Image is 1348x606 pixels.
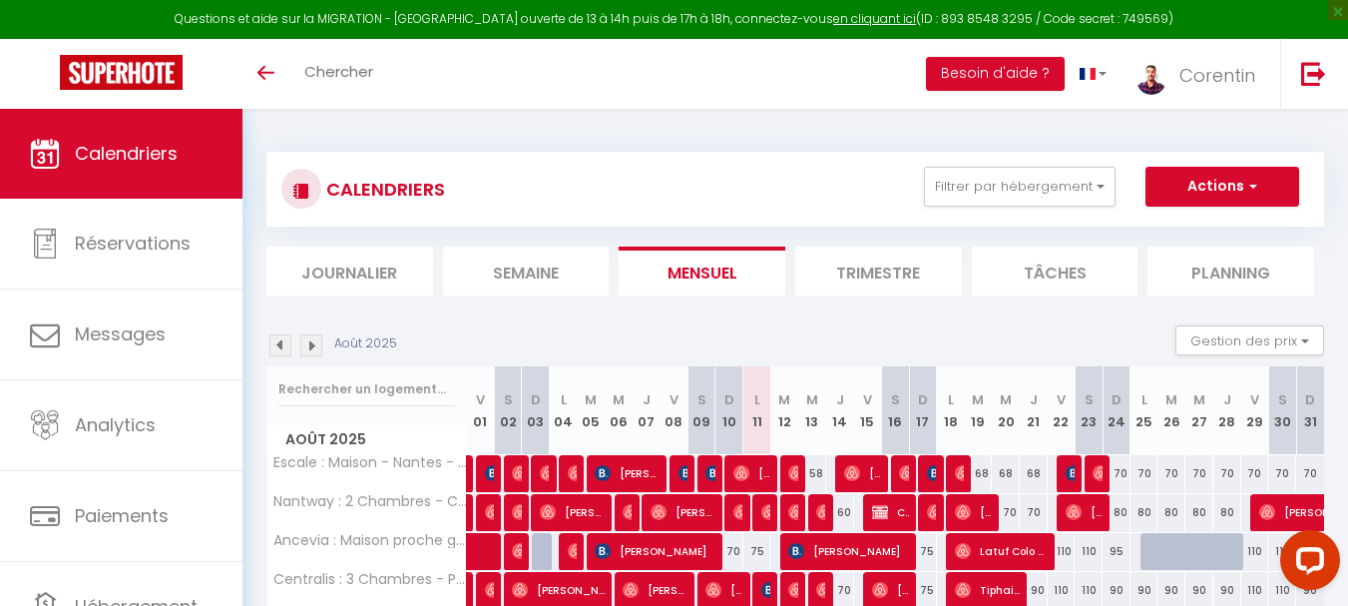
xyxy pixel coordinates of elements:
[270,455,470,470] span: Escale : Maison - Nantes - Aéroport
[1213,494,1241,531] div: 80
[948,390,954,409] abbr: L
[1066,493,1103,531] span: [PERSON_NAME]
[1141,390,1147,409] abbr: L
[798,455,826,492] div: 58
[266,247,433,296] li: Journalier
[1241,366,1269,455] th: 29
[833,10,916,27] a: en cliquant ici
[844,454,881,492] span: [PERSON_NAME] Le
[955,454,964,492] span: [PERSON_NAME]
[304,61,373,82] span: Chercher
[778,390,790,409] abbr: M
[531,390,541,409] abbr: D
[715,366,743,455] th: 10
[1213,455,1241,492] div: 70
[927,454,936,492] span: [PERSON_NAME]
[1000,390,1012,409] abbr: M
[964,455,992,492] div: 68
[1147,247,1314,296] li: Planning
[75,412,156,437] span: Analytics
[1048,533,1076,570] div: 110
[955,493,992,531] span: [PERSON_NAME]
[816,493,825,531] span: Marine [PERSON_NAME]
[924,167,1116,207] button: Filtrer par hébergement
[540,493,605,531] span: [PERSON_NAME]
[1305,390,1315,409] abbr: D
[678,454,687,492] span: [PERSON_NAME]
[992,455,1020,492] div: 68
[485,454,494,492] span: [PERSON_NAME]
[955,532,1048,570] span: Latuf Colo Dimassi
[1268,455,1296,492] div: 70
[613,390,625,409] abbr: M
[733,454,770,492] span: [PERSON_NAME]
[872,493,909,531] span: Cléante CLEANTE
[577,366,605,455] th: 05
[568,454,577,492] span: [PERSON_NAME]
[770,366,798,455] th: 12
[992,366,1020,455] th: 20
[927,493,936,531] span: [PERSON_NAME]
[1066,454,1075,492] span: [PERSON_NAME]
[836,390,844,409] abbr: J
[743,533,771,570] div: 75
[1185,455,1213,492] div: 70
[75,321,166,346] span: Messages
[1157,455,1185,492] div: 70
[1157,366,1185,455] th: 26
[670,390,678,409] abbr: V
[512,493,521,531] span: [PERSON_NAME]
[715,533,743,570] div: 70
[1268,366,1296,455] th: 30
[1175,325,1324,355] button: Gestion des prix
[605,366,633,455] th: 06
[854,366,882,455] th: 15
[494,366,522,455] th: 02
[1103,366,1130,455] th: 24
[1185,494,1213,531] div: 80
[937,366,965,455] th: 18
[321,167,445,212] h3: CALENDRIERS
[485,493,494,531] span: [PERSON_NAME]
[568,532,577,570] span: [PERSON_NAME]
[806,390,818,409] abbr: M
[733,493,742,531] span: [PERSON_NAME]
[1112,390,1122,409] abbr: D
[1157,494,1185,531] div: 80
[964,366,992,455] th: 19
[1241,455,1269,492] div: 70
[633,366,661,455] th: 07
[595,532,715,570] span: [PERSON_NAME]
[1020,455,1048,492] div: 68
[1103,494,1130,531] div: 80
[651,493,715,531] span: [PERSON_NAME]
[334,334,397,353] p: Août 2025
[75,503,169,528] span: Paiements
[270,572,470,587] span: Centralis : 3 Chambres - Parking inclus
[1136,57,1166,96] img: ...
[504,390,513,409] abbr: S
[705,454,714,492] span: [PERSON_NAME]
[1278,390,1287,409] abbr: S
[1130,366,1158,455] th: 25
[926,57,1065,91] button: Besoin d'aide ?
[972,247,1138,296] li: Tâches
[467,455,477,493] a: [PERSON_NAME]
[1130,455,1158,492] div: 70
[909,533,937,570] div: 75
[724,390,734,409] abbr: D
[512,532,521,570] span: [PERSON_NAME]
[826,366,854,455] th: 14
[619,247,785,296] li: Mensuel
[1075,366,1103,455] th: 23
[467,494,477,532] a: Alhousseyni Bah
[798,366,826,455] th: 13
[891,390,900,409] abbr: S
[1093,454,1102,492] span: [PERSON_NAME]
[595,454,660,492] span: [PERSON_NAME]
[1223,390,1231,409] abbr: J
[1030,390,1038,409] abbr: J
[743,366,771,455] th: 11
[267,425,466,454] span: Août 2025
